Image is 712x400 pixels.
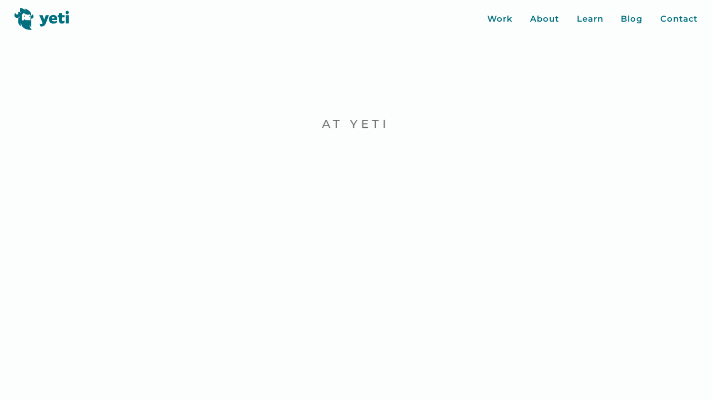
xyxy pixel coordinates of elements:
a: Learn [577,13,604,26]
a: Work [487,13,513,26]
p: At Yeti [166,117,545,132]
img: Yeti logo [14,8,70,30]
a: About [530,13,559,26]
a: Blog [621,13,642,26]
a: Contact [660,13,698,26]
